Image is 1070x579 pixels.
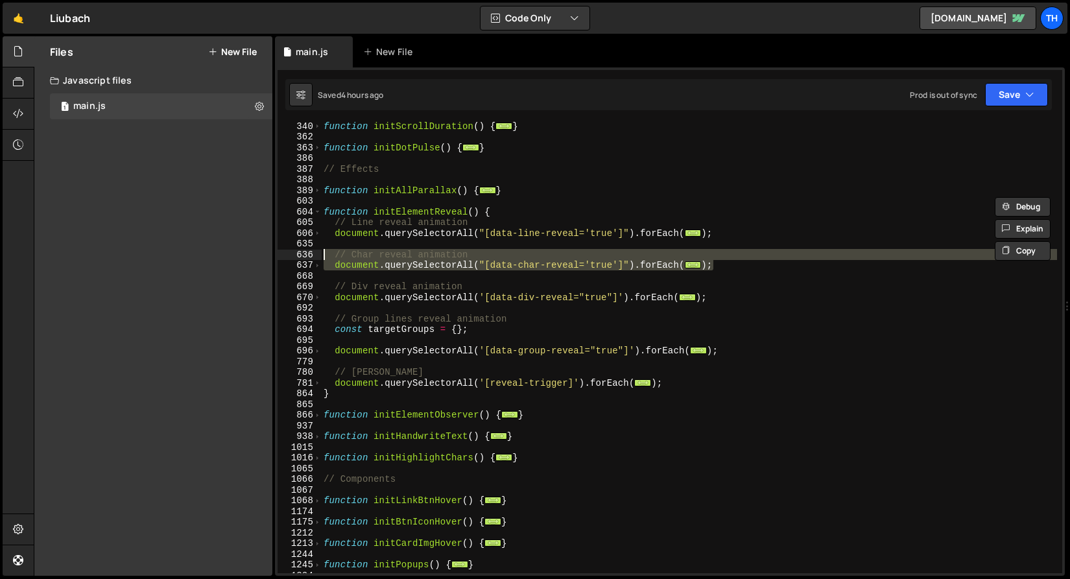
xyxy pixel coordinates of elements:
[34,67,272,93] div: Javascript files
[278,196,322,207] div: 603
[278,281,322,292] div: 669
[278,549,322,560] div: 1244
[278,239,322,250] div: 635
[278,388,322,399] div: 864
[278,271,322,282] div: 668
[208,47,257,57] button: New File
[278,442,322,453] div: 1015
[73,100,106,112] div: main.js
[501,411,518,418] span: ...
[278,399,322,410] div: 865
[278,506,322,517] div: 1174
[278,335,322,346] div: 695
[363,45,418,58] div: New File
[278,421,322,432] div: 937
[496,122,513,129] span: ...
[278,185,322,196] div: 389
[278,474,322,485] div: 1066
[278,143,322,154] div: 363
[3,3,34,34] a: 🤙
[635,379,652,386] span: ...
[462,143,479,150] span: ...
[278,314,322,325] div: 693
[50,93,272,119] div: 16256/43835.js
[685,261,702,268] span: ...
[278,207,322,218] div: 604
[278,346,322,357] div: 696
[278,453,322,464] div: 1016
[451,561,468,568] span: ...
[685,229,702,236] span: ...
[278,303,322,314] div: 692
[278,431,322,442] div: 938
[278,367,322,378] div: 780
[278,217,322,228] div: 605
[278,378,322,389] div: 781
[995,241,1051,261] button: Copy
[485,518,502,525] span: ...
[278,410,322,421] div: 866
[61,102,69,113] span: 1
[278,528,322,539] div: 1212
[278,464,322,475] div: 1065
[296,45,328,58] div: main.js
[278,324,322,335] div: 694
[995,219,1051,239] button: Explain
[278,228,322,239] div: 606
[278,121,322,132] div: 340
[278,485,322,496] div: 1067
[278,517,322,528] div: 1175
[985,83,1048,106] button: Save
[278,560,322,571] div: 1245
[278,132,322,143] div: 362
[481,6,589,30] button: Code Only
[278,292,322,303] div: 670
[341,89,384,100] div: 4 hours ago
[278,538,322,549] div: 1213
[278,153,322,164] div: 386
[490,432,507,440] span: ...
[496,454,513,461] span: ...
[50,45,73,59] h2: Files
[50,10,90,26] div: Liubach
[910,89,977,100] div: Prod is out of sync
[278,250,322,261] div: 636
[920,6,1036,30] a: [DOMAIN_NAME]
[485,497,502,504] span: ...
[1040,6,1064,30] a: Th
[485,539,502,547] span: ...
[318,89,384,100] div: Saved
[679,293,696,300] span: ...
[278,174,322,185] div: 388
[479,186,496,193] span: ...
[995,197,1051,217] button: Debug
[690,347,707,354] span: ...
[278,260,322,271] div: 637
[278,164,322,175] div: 387
[278,495,322,506] div: 1068
[278,357,322,368] div: 779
